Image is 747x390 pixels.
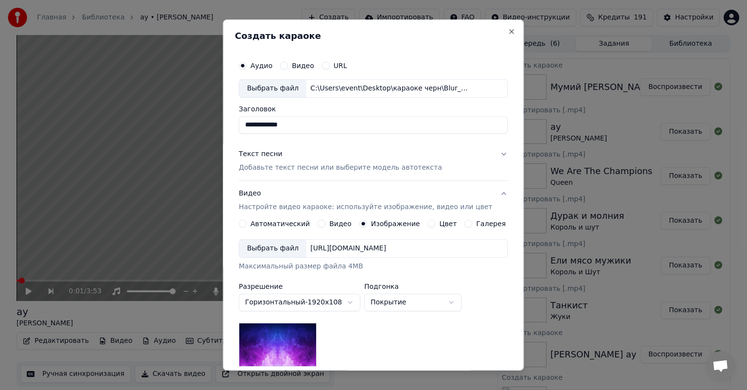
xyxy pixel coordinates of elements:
div: Текст песни [239,149,283,159]
div: [URL][DOMAIN_NAME] [306,244,390,253]
label: Подгонка [364,283,462,290]
button: Текст песниДобавьте текст песни или выберите модель автотекста [239,142,508,180]
button: ВидеоНастройте видео караоке: используйте изображение, видео или цвет [239,181,508,220]
h2: Создать караоке [235,32,512,40]
label: Автоматический [250,220,310,227]
label: Галерея [477,220,506,227]
div: Выбрать файл [239,80,306,97]
label: URL [334,62,347,69]
label: Изображение [371,220,420,227]
p: Настройте видео караоке: используйте изображение, видео или цвет [239,202,492,212]
label: Цвет [440,220,457,227]
label: Разрешение [239,283,360,290]
label: Видео [329,220,352,227]
label: Аудио [250,62,272,69]
div: C:\Users\event\Desktop\караоке черн\Blur_-_Song_2_47967381.mp3 [306,84,472,93]
label: Заголовок [239,106,508,112]
div: Выбрать файл [239,240,306,257]
label: Видео [292,62,314,69]
p: Добавьте текст песни или выберите модель автотекста [239,163,442,173]
div: Видео [239,189,492,212]
div: Максимальный размер файла 4MB [239,262,508,271]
